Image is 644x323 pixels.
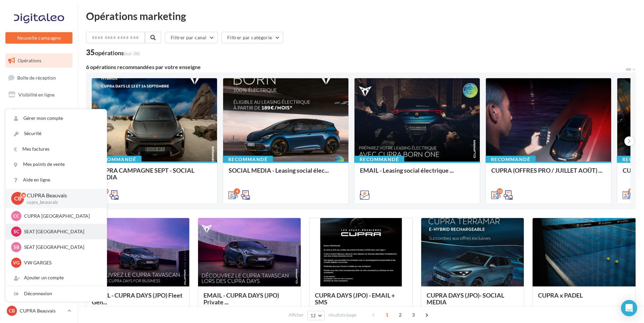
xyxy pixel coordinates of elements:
a: Visibilité en ligne [4,88,74,102]
span: Campagnes [17,109,41,114]
div: 11 [628,188,634,194]
div: 4 [234,188,240,194]
div: Recommandé [354,156,404,163]
span: CUPRA CAMPAGNE SEPT - SOCIAL MEDIA [97,167,194,181]
div: Open Intercom Messenger [621,300,637,316]
div: Ajouter un compte [6,270,107,285]
span: (sur 36) [124,50,140,56]
button: Filtrer par canal [165,32,218,43]
span: EMAIL - CUPRA DAYS (JPO) Fleet Gén... [92,292,183,306]
span: SC [14,228,19,235]
a: CB CUPRA Beauvais [5,304,72,317]
div: Recommandé [486,156,536,163]
div: Opérations marketing [86,11,636,21]
p: CUPRA Beauvais [20,307,65,314]
div: 35 [86,49,140,56]
a: Gérer mon compte [6,111,107,126]
span: CB [9,307,15,314]
span: Afficher [288,312,304,318]
span: 1 [382,309,392,320]
button: Nouvelle campagne [5,32,72,44]
a: Médiathèque [4,138,74,152]
p: VW GARGES [24,259,99,266]
span: résultats/page [328,312,357,318]
p: cupra_beauvais [27,199,96,206]
span: EMAIL - CUPRA DAYS (JPO) Private ... [203,292,279,306]
div: Recommandé [91,156,142,163]
a: Calendrier [4,155,74,169]
span: Boîte de réception [17,74,56,80]
a: Boîte de réception [4,70,74,85]
span: 3 [408,309,419,320]
a: Opérations [4,53,74,68]
a: Aide en ligne [6,172,107,188]
button: Filtrer par catégorie [221,32,283,43]
p: CUPRA [GEOGRAPHIC_DATA] [24,213,99,219]
span: Opérations [18,58,41,63]
span: CC [13,213,19,219]
button: 12 [307,311,325,320]
span: EMAIL - Leasing social électrique ... [360,167,454,174]
a: Mes points de vente [6,157,107,172]
span: CUPRA DAYS (JPO)- SOCIAL MEDIA [427,292,504,306]
p: SEAT [GEOGRAPHIC_DATA] [24,228,99,235]
span: Visibilité en ligne [18,92,55,98]
span: CUPRA x PADEL [538,292,583,299]
span: 12 [310,313,316,318]
span: SOCIAL MEDIA - Leasing social élec... [229,167,329,174]
span: SB [14,244,19,251]
p: CUPRA Beauvais [27,192,96,199]
div: opérations [95,50,140,56]
a: Campagnes DataOnDemand [4,194,74,214]
span: CUPRA (OFFRES PRO / JUILLET AOÛT) ... [491,167,602,174]
div: Recommandé [223,156,273,163]
div: 10 [497,188,503,194]
span: CUPRA DAYS (JPO) - EMAIL + SMS [315,292,395,306]
a: Sécurité [6,126,107,141]
a: Contacts [4,122,74,136]
a: PLV et print personnalisable [4,172,74,192]
p: SEAT [GEOGRAPHIC_DATA] [24,244,99,251]
span: VG [13,259,20,266]
span: CB [14,195,21,202]
span: 2 [395,309,406,320]
a: Campagnes [4,105,74,119]
div: Déconnexion [6,286,107,301]
a: Mes factures [6,142,107,157]
div: 6 opérations recommandées par votre enseigne [86,64,625,70]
